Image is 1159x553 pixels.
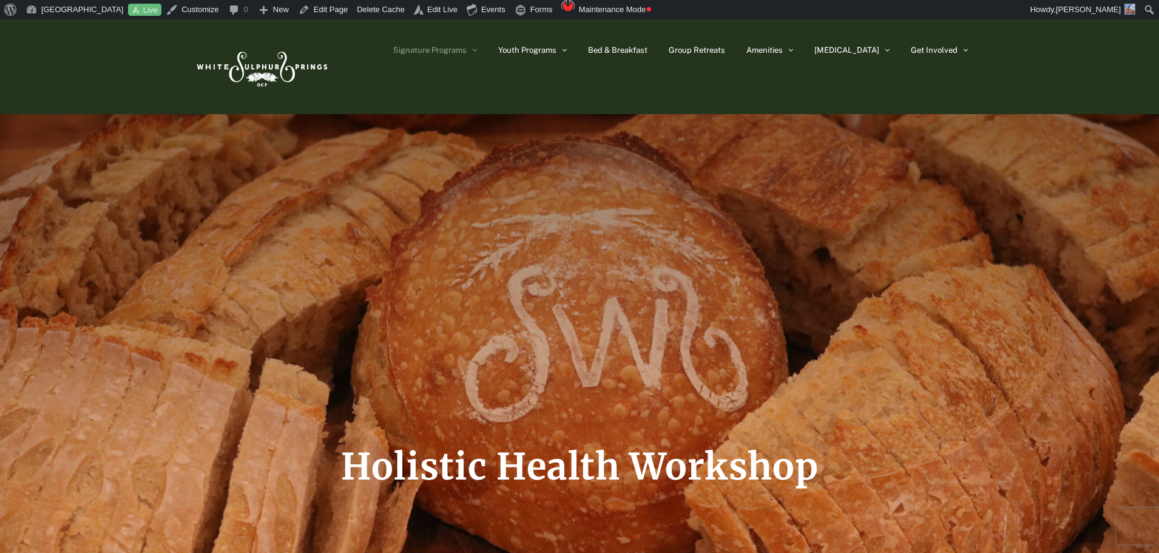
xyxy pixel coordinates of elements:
span: Amenities [746,46,783,54]
span: Holistic Health Workshop [341,444,819,489]
span: Bed & Breakfast [588,46,647,54]
a: Group Retreats [669,19,725,80]
img: SusannePappal-66x66.jpg [1124,4,1135,15]
span: [MEDICAL_DATA] [814,46,879,54]
span: [PERSON_NAME] [1056,5,1121,14]
img: White Sulphur Springs Logo [191,38,331,95]
span: Group Retreats [669,46,725,54]
a: Bed & Breakfast [588,19,647,80]
a: Amenities [746,19,793,80]
a: Signature Programs [393,19,477,80]
span: Signature Programs [393,46,467,54]
a: [MEDICAL_DATA] [814,19,890,80]
nav: Main Menu Sticky [393,19,968,80]
a: Live [128,4,161,16]
a: Youth Programs [498,19,567,80]
span: Get Involved [911,46,958,54]
a: Get Involved [911,19,968,80]
span: Youth Programs [498,46,556,54]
